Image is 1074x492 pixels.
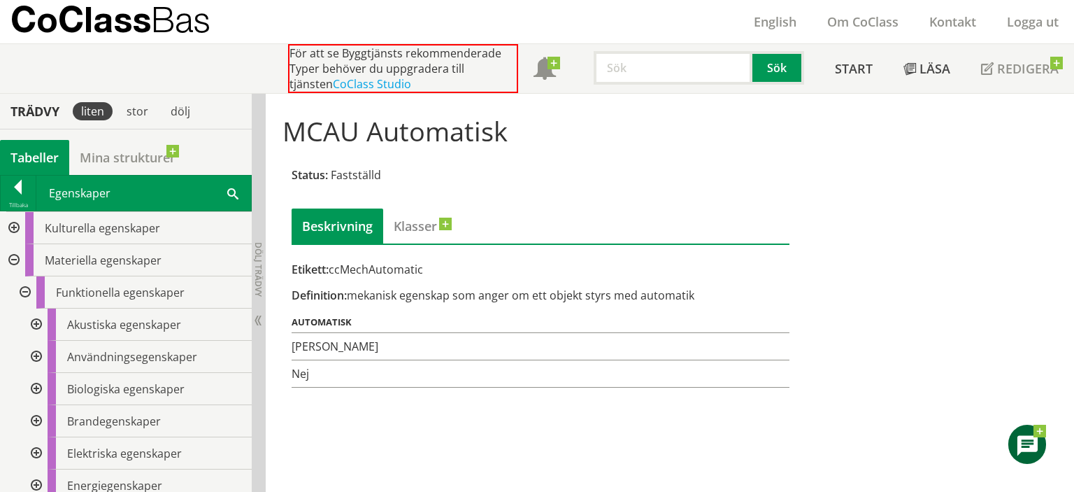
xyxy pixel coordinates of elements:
div: dölj [162,102,199,120]
a: CoClass Studio [333,76,411,92]
span: Status: [292,167,328,183]
div: liten [73,102,113,120]
span: Fastställd [331,167,381,183]
a: Start [819,44,888,93]
td: Nej [292,360,767,388]
a: Klasser [383,209,447,244]
div: stor [118,102,157,120]
span: Etikett: [292,262,329,277]
div: För att se Byggtjänsts rekommenderade Typer behöver du uppgradera till tjänsten [288,44,518,93]
a: Kontakt [914,13,991,30]
a: Logga ut [991,13,1074,30]
span: Notifikationer [534,59,556,81]
span: Kulturella egenskaper [45,220,160,236]
span: Dölj trädvy [252,242,264,297]
span: Biologiska egenskaper [67,381,185,397]
span: Start [835,60,873,77]
td: [PERSON_NAME] [292,333,767,360]
span: Definition: [292,288,347,303]
a: English [738,13,812,30]
div: Tillbaka [1,199,36,211]
a: Mina strukturer [69,140,186,175]
span: Läsa [919,60,950,77]
span: Elektriska egenskaper [67,446,182,461]
p: CoClass [10,11,210,27]
span: Materiella egenskaper [45,253,162,268]
div: Trädvy [3,104,67,119]
span: Användningsegenskaper [67,349,197,365]
div: automatisk [292,314,789,327]
h1: MCAU Automatisk [282,115,1057,146]
span: Akustiska egenskaper [67,317,181,332]
button: Sök [752,51,804,85]
div: Egenskaper [36,176,251,211]
span: Redigera [997,60,1059,77]
a: Om CoClass [812,13,914,30]
div: Beskrivning [292,209,383,244]
a: Redigera [966,44,1074,93]
div: mekanisk egenskap som anger om ett objekt styrs med automatik [292,288,789,303]
span: Funktionella egenskaper [56,285,185,300]
span: Sök i tabellen [227,185,238,200]
a: Läsa [888,44,966,93]
input: Sök [594,51,752,85]
div: ccMechAutomatic [292,262,789,277]
span: Brandegenskaper [67,414,161,429]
